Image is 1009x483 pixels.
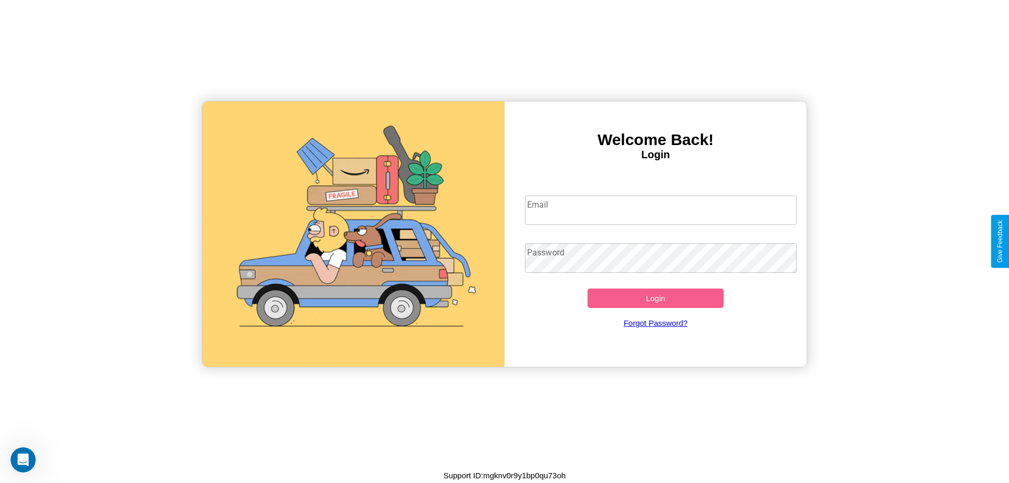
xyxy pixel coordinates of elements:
h3: Welcome Back! [504,131,807,149]
a: Forgot Password? [520,308,792,338]
img: gif [202,101,504,367]
div: Give Feedback [996,220,1004,263]
iframe: Intercom live chat [11,447,36,472]
h4: Login [504,149,807,161]
p: Support ID: mgknv0r9y1bp0qu73oh [444,468,566,482]
button: Login [588,289,724,308]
